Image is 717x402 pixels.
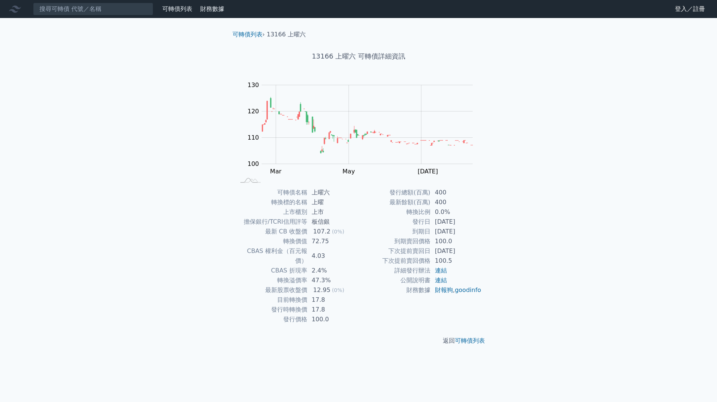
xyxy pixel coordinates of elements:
td: [DATE] [430,246,482,256]
td: , [430,285,482,295]
a: 連結 [435,267,447,274]
td: 17.8 [307,295,359,305]
tspan: 120 [248,108,259,115]
p: 返回 [226,336,491,345]
td: 47.3% [307,276,359,285]
td: 上曜 [307,197,359,207]
td: 100.5 [430,256,482,266]
td: 上曜六 [307,188,359,197]
td: 目前轉換價 [235,295,307,305]
td: 400 [430,197,482,207]
li: 13166 上曜六 [267,30,306,39]
a: 可轉債列表 [232,31,263,38]
tspan: 100 [248,160,259,167]
td: [DATE] [430,217,482,227]
a: 可轉債列表 [455,337,485,344]
td: 發行日 [359,217,430,227]
td: 發行價格 [235,315,307,324]
td: 下次提前賣回價格 [359,256,430,266]
a: 登入／註冊 [669,3,711,15]
td: 4.03 [307,246,359,266]
div: 12.95 [312,285,332,295]
td: 轉換比例 [359,207,430,217]
td: [DATE] [430,227,482,236]
td: 最新 CB 收盤價 [235,227,307,236]
td: 發行總額(百萬) [359,188,430,197]
td: 最新股票收盤價 [235,285,307,295]
div: 107.2 [312,227,332,236]
td: 發行時轉換價 [235,305,307,315]
td: CBAS 權利金（百元報價） [235,246,307,266]
span: (0%) [332,287,344,293]
td: 轉換溢價率 [235,276,307,285]
tspan: 130 [248,81,259,89]
td: 到期日 [359,227,430,236]
td: 下次提前賣回日 [359,246,430,256]
li: › [232,30,265,39]
tspan: May [343,168,355,175]
td: 0.0% [430,207,482,217]
td: 2.4% [307,266,359,276]
td: 100.0 [430,236,482,246]
a: 財報狗 [435,286,453,294]
h1: 13166 上曜六 可轉債詳細資訊 [226,51,491,62]
td: 財務數據 [359,285,430,295]
tspan: [DATE] [418,168,438,175]
td: 17.8 [307,305,359,315]
td: 擔保銀行/TCRI信用評等 [235,217,307,227]
td: 可轉債名稱 [235,188,307,197]
input: 搜尋可轉債 代號／名稱 [33,3,153,15]
td: 公開說明書 [359,276,430,285]
tspan: 110 [248,134,259,141]
td: CBAS 折現率 [235,266,307,276]
a: 連結 [435,277,447,284]
a: 可轉債列表 [162,5,192,12]
span: (0%) [332,229,344,235]
td: 400 [430,188,482,197]
a: goodinfo [455,286,481,294]
td: 最新餘額(百萬) [359,197,430,207]
a: 財務數據 [200,5,224,12]
td: 72.75 [307,236,359,246]
td: 到期賣回價格 [359,236,430,246]
tspan: Mar [270,168,282,175]
g: Chart [244,81,484,175]
td: 100.0 [307,315,359,324]
td: 轉換標的名稱 [235,197,307,207]
td: 轉換價值 [235,236,307,246]
td: 上市櫃別 [235,207,307,217]
td: 詳細發行辦法 [359,266,430,276]
td: 上市 [307,207,359,217]
g: Series [262,97,472,153]
td: 板信銀 [307,217,359,227]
